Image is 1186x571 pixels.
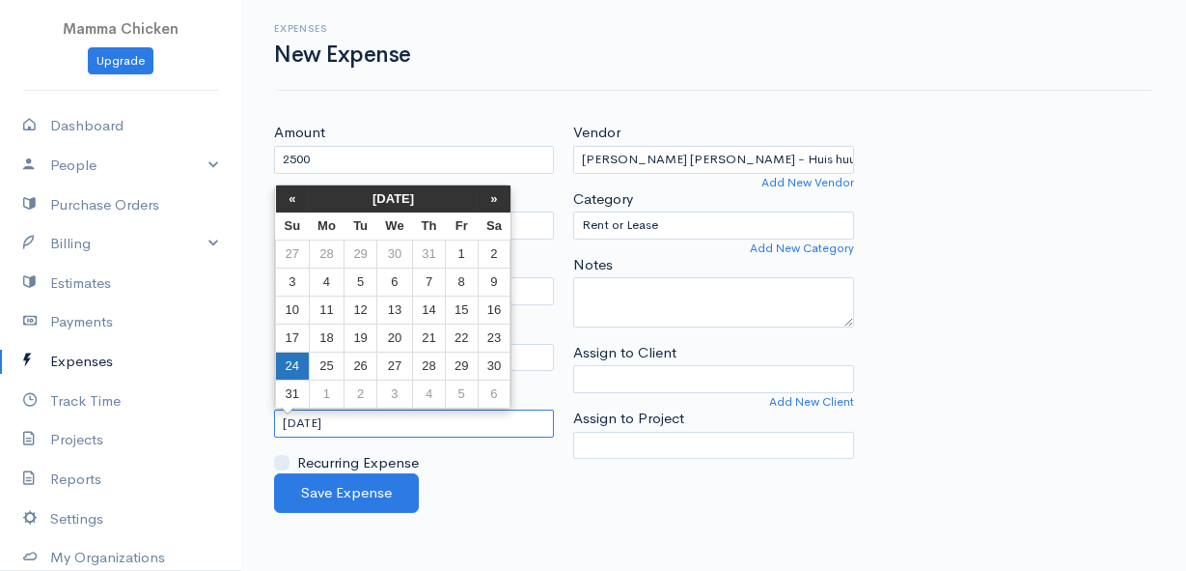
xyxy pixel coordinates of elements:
[276,324,310,352] td: 17
[297,452,419,474] label: Recurring Expense
[376,380,412,408] td: 3
[478,352,510,380] td: 30
[446,324,478,352] td: 22
[345,352,376,380] td: 26
[309,268,345,296] td: 4
[274,43,411,67] h1: New Expense
[376,296,412,324] td: 13
[274,122,325,144] label: Amount
[309,352,345,380] td: 25
[309,380,345,408] td: 1
[478,240,510,268] td: 2
[413,268,446,296] td: 7
[376,268,412,296] td: 6
[478,296,510,324] td: 16
[276,186,310,213] th: «
[478,380,510,408] td: 6
[750,240,854,257] a: Add New Category
[345,213,376,241] th: Tu
[345,324,376,352] td: 19
[478,186,510,213] th: »
[446,213,478,241] th: Fr
[761,174,854,191] a: Add New Vendor
[309,186,478,213] th: [DATE]
[478,268,510,296] td: 9
[276,296,310,324] td: 10
[413,213,446,241] th: Th
[276,380,310,408] td: 31
[446,268,478,296] td: 8
[274,473,419,513] button: Save Expense
[376,352,412,380] td: 27
[276,213,310,241] th: Su
[769,393,854,411] a: Add New Client
[413,324,446,352] td: 21
[309,296,345,324] td: 11
[345,296,376,324] td: 12
[276,240,310,268] td: 27
[276,268,310,296] td: 3
[478,213,510,241] th: Sa
[63,19,179,38] span: Mamma Chicken
[413,296,446,324] td: 14
[413,352,446,380] td: 28
[573,188,633,211] label: Category
[309,324,345,352] td: 18
[345,268,376,296] td: 5
[376,213,412,241] th: We
[88,47,153,75] a: Upgrade
[274,23,411,34] h6: Expenses
[345,380,376,408] td: 2
[413,380,446,408] td: 4
[345,240,376,268] td: 29
[573,342,676,364] label: Assign to Client
[446,296,478,324] td: 15
[446,380,478,408] td: 5
[276,352,310,380] td: 24
[573,254,613,276] label: Notes
[309,240,345,268] td: 28
[376,240,412,268] td: 30
[478,324,510,352] td: 23
[376,324,412,352] td: 20
[309,213,345,241] th: Mo
[446,352,478,380] td: 29
[573,408,684,430] label: Assign to Project
[446,240,478,268] td: 1
[573,122,621,144] label: Vendor
[413,240,446,268] td: 31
